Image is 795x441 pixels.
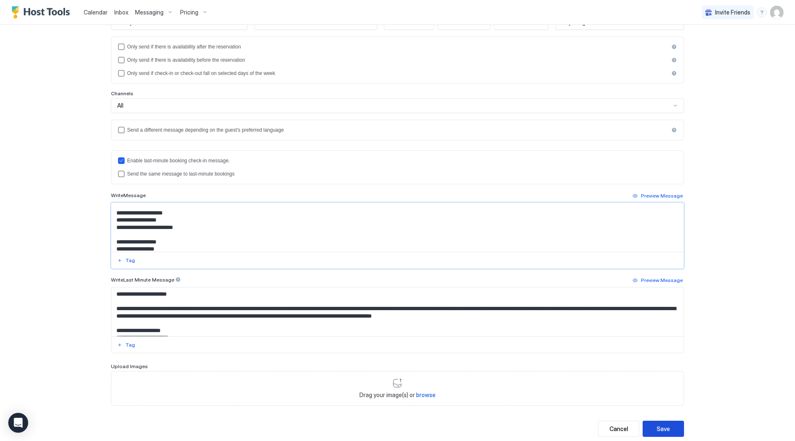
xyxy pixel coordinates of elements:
div: Tag [125,341,135,349]
textarea: Input Field [111,203,684,252]
button: Tag [116,255,136,265]
a: Inbox [114,8,128,17]
button: Preview Message [631,191,684,201]
div: Preview Message [641,277,683,284]
div: Open Intercom Messenger [8,413,28,433]
span: Pricing [180,9,198,16]
div: Send the same message to last-minute bookings [127,171,677,177]
div: menu [757,7,767,17]
div: Only send if there is availability after the reservation [127,44,669,50]
div: lastMinuteMessageIsTheSame [118,171,677,177]
div: languagesEnabled [118,127,677,133]
span: Calendar [84,9,108,16]
div: Only send if there is availability before the reservation [127,57,669,63]
button: Preview Message [631,275,684,285]
a: Calendar [84,8,108,17]
span: Inbox [114,9,128,16]
div: Save [657,424,670,433]
span: Write Message [111,192,146,198]
span: browse [416,391,436,398]
div: Cancel [609,424,628,433]
span: Invite Friends [715,9,750,16]
span: Write Last Minute Message [111,277,174,283]
div: Only send if check-in or check-out fall on selected days of the week [127,70,669,76]
span: Channels [111,90,133,96]
span: Drag your image(s) or [359,391,436,399]
textarea: Input Field [111,287,684,336]
button: Save [643,421,684,437]
a: Host Tools Logo [12,6,74,19]
div: Preview Message [641,192,683,200]
div: User profile [770,6,783,19]
div: Enable last-minute booking check-in message. [127,158,677,164]
div: Send a different message depending on the guest's preferred language [127,127,669,133]
div: beforeReservation [118,57,677,63]
span: Messaging [135,9,164,16]
button: Tag [116,340,136,350]
div: Tag [125,257,135,264]
div: lastMinuteMessageEnabled [118,157,677,164]
button: Cancel [598,421,639,437]
div: afterReservation [118,43,677,50]
div: isLimited [118,70,677,77]
span: All [117,102,123,109]
span: Upload Images [111,363,148,369]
